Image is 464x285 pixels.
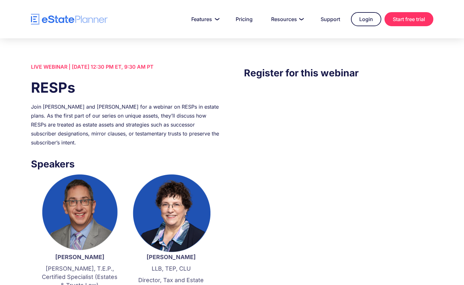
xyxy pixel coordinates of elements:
[31,102,220,147] div: Join [PERSON_NAME] and [PERSON_NAME] for a webinar on RESPs in estate plans. As the first part of...
[313,13,348,26] a: Support
[132,265,210,273] p: LLB, TEP, CLU
[263,13,310,26] a: Resources
[384,12,433,26] a: Start free trial
[244,65,433,80] h3: Register for this webinar
[351,12,381,26] a: Login
[55,254,104,260] strong: [PERSON_NAME]
[31,157,220,171] h3: Speakers
[31,62,220,71] div: LIVE WEBINAR | [DATE] 12:30 PM ET, 9:30 AM PT
[147,254,196,260] strong: [PERSON_NAME]
[31,14,108,25] a: home
[244,93,433,141] iframe: Form 0
[228,13,260,26] a: Pricing
[184,13,225,26] a: Features
[31,78,220,97] h1: RESPs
